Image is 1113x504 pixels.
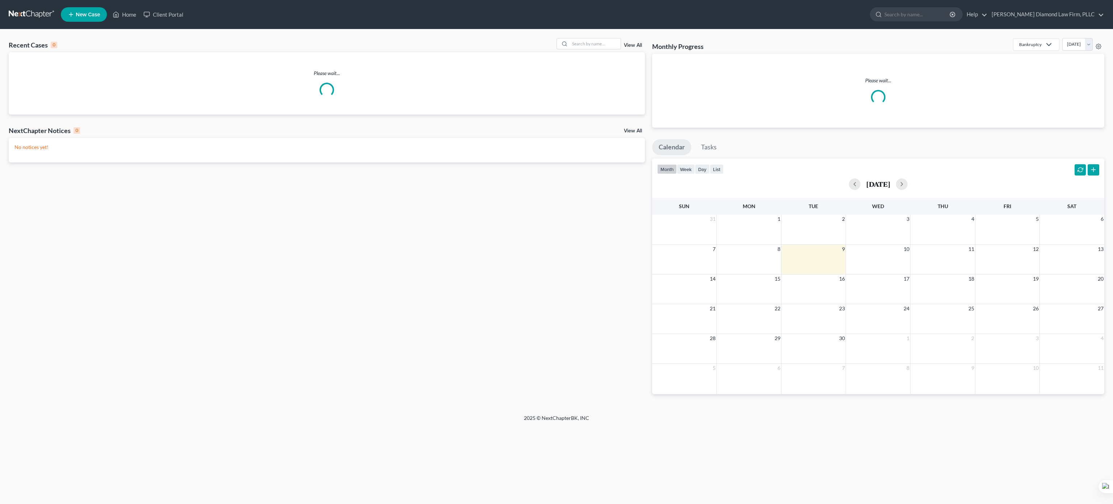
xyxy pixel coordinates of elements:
span: Sat [1067,203,1076,209]
span: 12 [1032,245,1039,253]
button: week [677,164,695,174]
div: 2025 © NextChapterBK, INC [350,414,763,427]
span: 10 [1032,364,1039,372]
div: Bankruptcy [1019,41,1042,47]
span: 24 [903,304,910,313]
button: month [657,164,677,174]
div: 0 [74,127,80,134]
span: 11 [968,245,975,253]
span: 3 [1035,334,1039,343]
span: 10 [903,245,910,253]
span: 29 [774,334,781,343]
span: New Case [76,12,100,17]
span: 14 [709,274,716,283]
a: Client Portal [140,8,187,21]
a: Tasks [695,139,723,155]
span: 15 [774,274,781,283]
span: 8 [906,364,910,372]
span: 20 [1097,274,1104,283]
span: Mon [743,203,755,209]
span: 25 [968,304,975,313]
span: 6 [1100,215,1104,223]
span: 5 [1035,215,1039,223]
div: 0 [51,42,57,48]
span: Sun [679,203,689,209]
span: Thu [938,203,948,209]
h2: [DATE] [866,180,890,188]
a: Home [109,8,140,21]
span: 18 [968,274,975,283]
h3: Monthly Progress [652,42,704,51]
span: 6 [777,364,781,372]
span: 28 [709,334,716,343]
span: 9 [841,245,846,253]
button: day [695,164,710,174]
span: 9 [971,364,975,372]
div: NextChapter Notices [9,126,80,135]
span: 2 [841,215,846,223]
a: Calendar [652,139,691,155]
span: 1 [906,334,910,343]
span: 26 [1032,304,1039,313]
button: list [710,164,724,174]
span: 3 [906,215,910,223]
a: [PERSON_NAME] Diamond Law Firm, PLLC [988,8,1104,21]
span: 16 [838,274,846,283]
span: 5 [712,364,716,372]
a: Help [963,8,987,21]
span: 7 [712,245,716,253]
p: No notices yet! [14,144,639,151]
span: 13 [1097,245,1104,253]
input: Search by name... [884,8,951,21]
span: 23 [838,304,846,313]
span: 22 [774,304,781,313]
span: Fri [1004,203,1011,209]
p: Please wait... [658,77,1099,84]
span: 8 [777,245,781,253]
p: Please wait... [9,70,645,77]
span: 19 [1032,274,1039,283]
input: Search by name... [570,38,621,49]
a: View All [624,128,642,133]
span: 2 [971,334,975,343]
span: 11 [1097,364,1104,372]
span: 1 [777,215,781,223]
span: Tue [809,203,818,209]
span: 31 [709,215,716,223]
span: 21 [709,304,716,313]
span: 17 [903,274,910,283]
span: 4 [1100,334,1104,343]
span: 27 [1097,304,1104,313]
div: Recent Cases [9,41,57,49]
span: 7 [841,364,846,372]
span: 30 [838,334,846,343]
span: Wed [872,203,884,209]
span: 4 [971,215,975,223]
a: View All [624,43,642,48]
